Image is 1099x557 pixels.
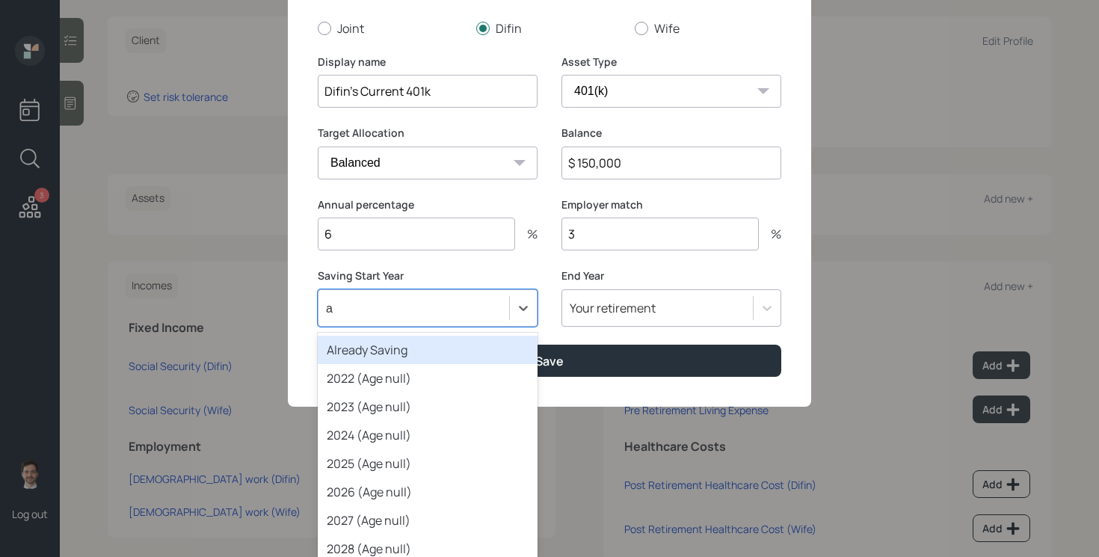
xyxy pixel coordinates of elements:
label: Annual percentage [318,197,538,212]
button: Save [318,345,781,377]
div: 2027 (Age null) [318,506,538,535]
label: Saving Start Year [318,268,538,283]
div: Save [535,353,564,369]
label: Asset Type [561,55,781,70]
div: 2026 (Age null) [318,478,538,506]
label: Difin [476,20,623,37]
label: End Year [561,268,781,283]
label: Wife [635,20,781,37]
label: Balance [561,126,781,141]
div: % [515,228,538,240]
div: 2022 (Age null) [318,364,538,393]
div: 2024 (Age null) [318,421,538,449]
div: Already Saving [318,336,538,364]
label: Display name [318,55,538,70]
div: % [759,228,781,240]
label: Joint [318,20,464,37]
label: Target Allocation [318,126,538,141]
div: 2025 (Age null) [318,449,538,478]
label: Employer match [561,197,781,212]
div: 2023 (Age null) [318,393,538,421]
div: Your retirement [570,300,656,316]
